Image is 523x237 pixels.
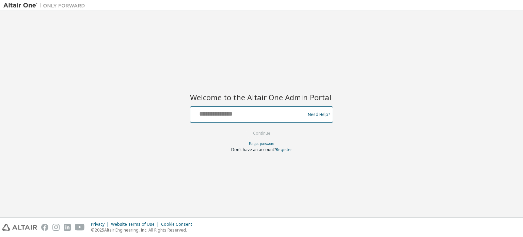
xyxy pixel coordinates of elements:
[111,222,161,227] div: Website Terms of Use
[190,92,333,102] h2: Welcome to the Altair One Admin Portal
[249,141,274,146] a: Forgot password
[41,224,48,231] img: facebook.svg
[231,147,276,152] span: Don't have an account?
[3,2,89,9] img: Altair One
[64,224,71,231] img: linkedin.svg
[2,224,37,231] img: altair_logo.svg
[308,114,330,115] a: Need Help?
[161,222,196,227] div: Cookie Consent
[75,224,85,231] img: youtube.svg
[91,222,111,227] div: Privacy
[276,147,292,152] a: Register
[52,224,60,231] img: instagram.svg
[91,227,196,233] p: © 2025 Altair Engineering, Inc. All Rights Reserved.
